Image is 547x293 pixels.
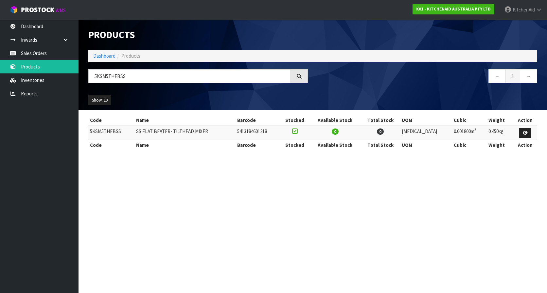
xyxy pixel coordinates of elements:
[361,140,400,150] th: Total Stock
[236,126,280,140] td: 5413184601218
[88,126,134,140] td: 5KSM5THFBSS
[88,69,291,83] input: Search products
[513,7,535,13] span: KitchenAid
[280,140,309,150] th: Stocked
[236,115,280,126] th: Barcode
[452,126,487,140] td: 0.001800m
[88,140,134,150] th: Code
[134,140,236,150] th: Name
[93,53,115,59] a: Dashboard
[88,115,134,126] th: Code
[88,29,308,40] h1: Products
[474,127,476,132] sup: 3
[280,115,309,126] th: Stocked
[332,128,339,135] span: 0
[520,69,537,83] a: →
[513,115,537,126] th: Action
[10,6,18,14] img: cube-alt.png
[88,95,111,106] button: Show: 10
[487,140,513,150] th: Weight
[452,140,487,150] th: Cubic
[513,140,537,150] th: Action
[505,69,520,83] a: 1
[56,7,66,13] small: WMS
[310,140,361,150] th: Available Stock
[361,115,400,126] th: Total Stock
[488,69,506,83] a: ←
[121,53,140,59] span: Products
[236,140,280,150] th: Barcode
[400,140,452,150] th: UOM
[21,6,54,14] span: ProStock
[487,115,513,126] th: Weight
[400,115,452,126] th: UOM
[487,126,513,140] td: 0.450kg
[310,115,361,126] th: Available Stock
[134,126,236,140] td: SS FLAT BEATER- TILTHEAD MIXER
[377,128,384,135] span: 0
[134,115,236,126] th: Name
[400,126,452,140] td: [MEDICAL_DATA]
[452,115,487,126] th: Cubic
[318,69,537,85] nav: Page navigation
[416,6,491,12] strong: K01 - KITCHENAID AUSTRALIA PTY LTD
